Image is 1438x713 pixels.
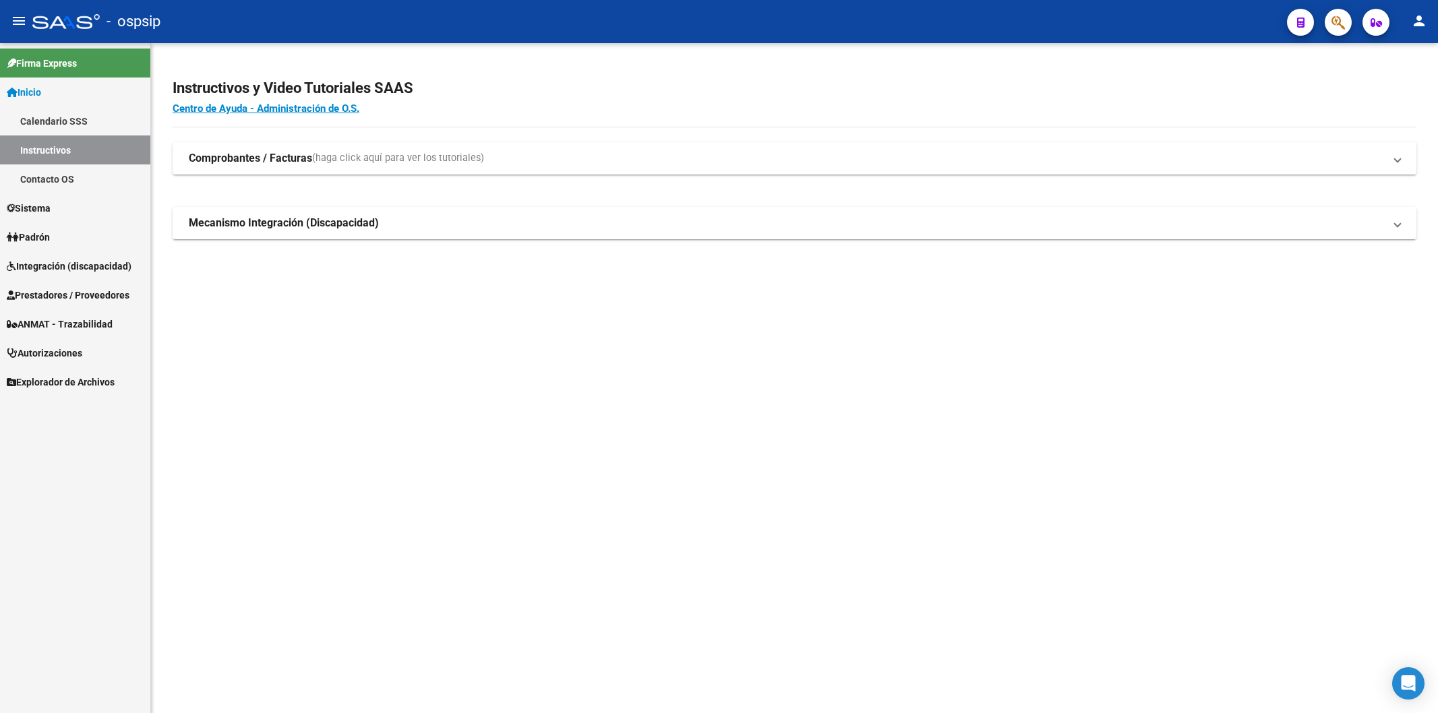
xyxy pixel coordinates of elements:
span: Padrón [7,230,50,245]
a: Centro de Ayuda - Administración de O.S. [173,102,359,115]
strong: Comprobantes / Facturas [189,151,312,166]
span: Explorador de Archivos [7,375,115,390]
h2: Instructivos y Video Tutoriales SAAS [173,75,1416,101]
span: Integración (discapacidad) [7,259,131,274]
mat-icon: person [1411,13,1427,29]
span: Autorizaciones [7,346,82,361]
mat-expansion-panel-header: Comprobantes / Facturas(haga click aquí para ver los tutoriales) [173,142,1416,175]
div: Open Intercom Messenger [1392,667,1425,700]
span: Firma Express [7,56,77,71]
strong: Mecanismo Integración (Discapacidad) [189,216,379,230]
mat-icon: menu [11,13,27,29]
mat-expansion-panel-header: Mecanismo Integración (Discapacidad) [173,207,1416,239]
span: - ospsip [107,7,160,36]
span: Prestadores / Proveedores [7,288,129,303]
span: Inicio [7,85,41,100]
span: ANMAT - Trazabilidad [7,317,113,332]
span: Sistema [7,201,51,216]
span: (haga click aquí para ver los tutoriales) [312,151,484,166]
